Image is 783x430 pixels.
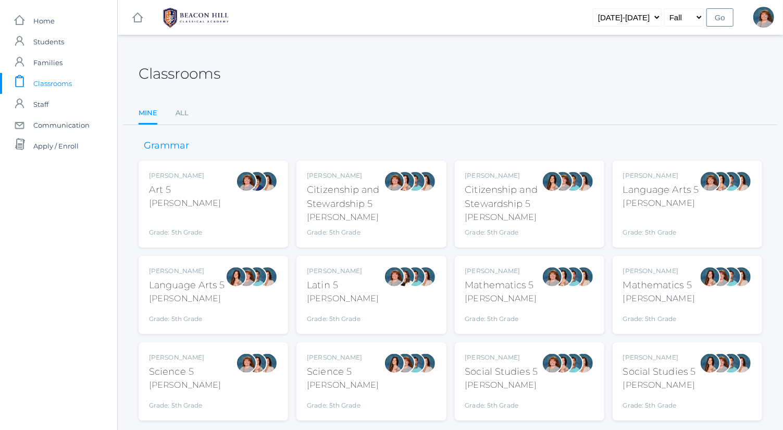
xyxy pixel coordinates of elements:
div: Science 5 [307,365,379,379]
div: [PERSON_NAME] [149,379,221,391]
a: All [176,103,189,124]
div: Rebecca Salazar [394,171,415,192]
div: Cari Burke [257,266,278,287]
div: Westen Taylor [720,353,741,374]
div: [PERSON_NAME] [149,292,225,305]
span: Apply / Enroll [33,136,79,156]
div: [PERSON_NAME] [307,266,379,276]
div: Rebecca Salazar [246,353,267,374]
div: [PERSON_NAME] [623,266,695,276]
div: Citizenship and Stewardship 5 [307,183,383,211]
div: Sarah Bence [710,353,731,374]
div: Social Studies 5 [623,365,696,379]
div: [PERSON_NAME] [149,171,221,180]
div: Cari Burke [573,171,594,192]
div: Grade: 5th Grade [307,309,379,324]
div: Westen Taylor [563,171,583,192]
div: Sarah Bence [552,171,573,192]
div: [PERSON_NAME] [307,211,383,224]
div: Rebecca Salazar [552,353,573,374]
div: Mathematics 5 [465,278,537,292]
div: Cari Burke [731,171,752,192]
div: [PERSON_NAME] [623,379,696,391]
div: Cari Burke [415,353,436,374]
div: Cari Burke [573,353,594,374]
div: Rebecca Salazar [710,171,731,192]
div: Sarah Bence [236,353,257,374]
div: [PERSON_NAME] [307,353,379,362]
div: Sarah Bence [710,266,731,287]
div: Rebecca Salazar [700,353,720,374]
div: Grade: 5th Grade [465,396,538,410]
div: Cari Burke [573,266,594,287]
div: Grade: 5th Grade [465,309,537,324]
div: Rebecca Salazar [542,171,563,192]
div: Rebecca Salazar [700,266,720,287]
div: Mathematics 5 [623,278,695,292]
div: Sarah Bence [542,353,563,374]
input: Go [706,8,734,27]
div: Science 5 [149,365,221,379]
div: Rebecca Salazar [384,353,405,374]
div: Westen Taylor [563,266,583,287]
div: Rebecca Salazar [226,266,246,287]
div: Language Arts 5 [623,183,699,197]
div: Westen Taylor [246,266,267,287]
div: Grade: 5th Grade [623,309,695,324]
div: [PERSON_NAME] [623,171,699,180]
div: [PERSON_NAME] [149,197,221,210]
span: Families [33,52,63,73]
div: Westen Taylor [405,171,426,192]
div: Grade: 5th Grade [623,214,699,237]
div: [PERSON_NAME] [149,266,225,276]
div: Grade: 5th Grade [307,396,379,410]
div: Cari Burke [415,171,436,192]
div: Westen Taylor [405,353,426,374]
div: [PERSON_NAME] [623,292,695,305]
div: Carolyn Sugimoto [246,171,267,192]
div: [PERSON_NAME] [149,353,221,362]
div: Cari Burke [731,266,752,287]
div: Grade: 5th Grade [149,309,225,324]
div: Sarah Bence [394,353,415,374]
div: Sarah Bence [236,171,257,192]
div: Cari Burke [257,353,278,374]
div: Art 5 [149,183,221,197]
div: Grade: 5th Grade [149,396,221,410]
div: Cari Burke [731,353,752,374]
div: Rebecca Salazar [552,266,573,287]
div: [PERSON_NAME] [307,171,383,180]
div: Sarah Bence [236,266,257,287]
div: Cari Burke [415,266,436,287]
a: Mine [139,103,157,125]
div: Grade: 5th Grade [465,228,542,237]
div: Sarah Bence [384,266,405,287]
div: [PERSON_NAME] [307,292,379,305]
img: BHCALogos-05-308ed15e86a5a0abce9b8dd61676a3503ac9727e845dece92d48e8588c001991.png [157,5,235,31]
div: Grade: 5th Grade [623,396,696,410]
span: Home [33,10,55,31]
div: Westen Taylor [720,266,741,287]
div: Sarah Bence [700,171,720,192]
div: [PERSON_NAME] [465,353,538,362]
span: Classrooms [33,73,72,94]
div: Grade: 5th Grade [149,214,221,237]
div: Sarah Bence [753,7,774,28]
div: [PERSON_NAME] [465,266,537,276]
div: [PERSON_NAME] [307,379,379,391]
div: [PERSON_NAME] [623,353,696,362]
h3: Grammar [139,141,194,151]
div: Citizenship and Stewardship 5 [465,183,542,211]
div: Social Studies 5 [465,365,538,379]
div: Grade: 5th Grade [307,228,383,237]
div: Cari Burke [257,171,278,192]
div: [PERSON_NAME] [465,292,537,305]
div: Westen Taylor [405,266,426,287]
h2: Classrooms [139,66,220,82]
div: Westen Taylor [563,353,583,374]
div: Teresa Deutsch [394,266,415,287]
div: Sarah Bence [542,266,563,287]
div: [PERSON_NAME] [465,211,542,224]
div: [PERSON_NAME] [465,379,538,391]
span: Communication [33,115,90,136]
